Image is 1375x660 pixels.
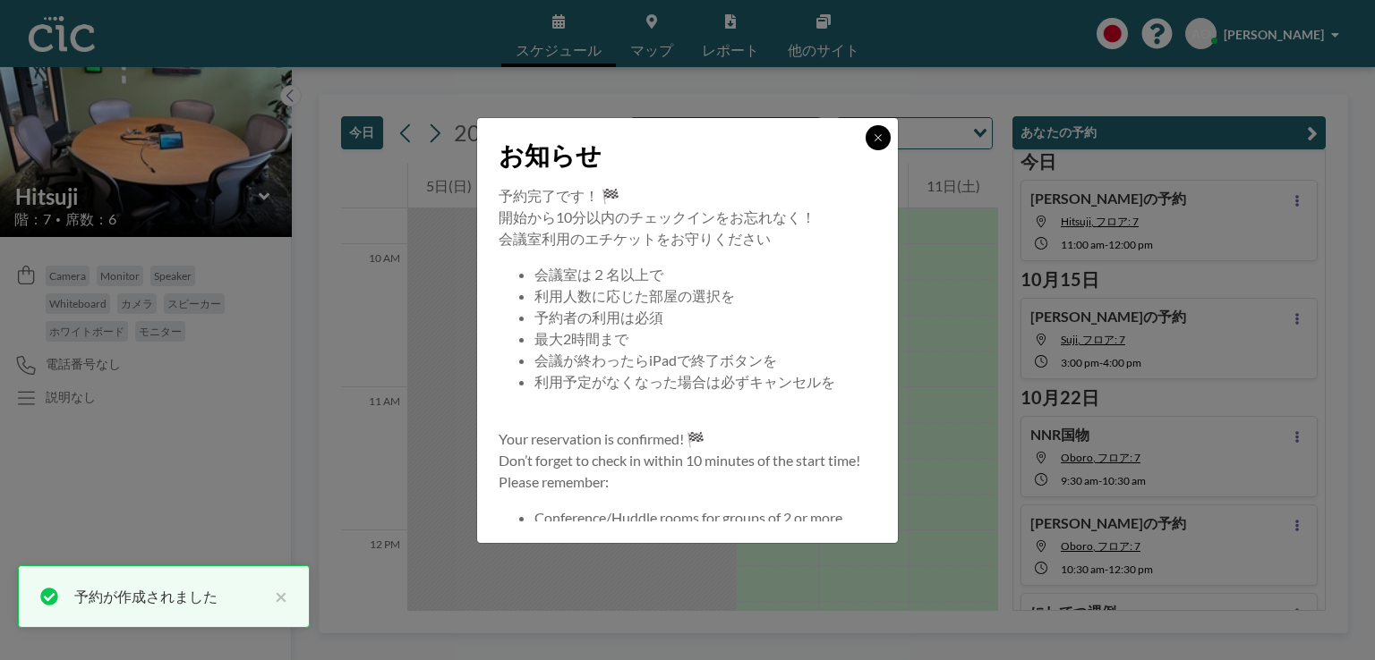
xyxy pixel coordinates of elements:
div: 予約が作成されました [74,586,266,607]
button: close [266,586,287,607]
span: Your reservation is confirmed! 🏁 [499,430,705,447]
span: 予約完了です！ 🏁 [499,187,619,204]
span: 利用予定がなくなった場合は必ずキャンセルを [534,373,835,390]
span: 最大2時間まで [534,330,628,347]
span: 会議室利用のエチケットをお守りください [499,230,771,247]
span: 会議が終わったらiPadで終了ボタンを [534,351,777,368]
span: Don’t forget to check in within 10 minutes of the start time! [499,452,860,469]
span: 開始から10分以内のチェックインをお忘れなく！ [499,208,816,225]
span: Please remember: [499,473,609,490]
span: 予約者の利用は必須 [534,309,663,326]
span: 会議室は２名以上で [534,266,663,283]
span: Conference/Huddle rooms for groups of 2 or more [534,509,842,526]
span: 利用人数に応じた部屋の選択を [534,287,735,304]
span: お知らせ [499,140,602,171]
